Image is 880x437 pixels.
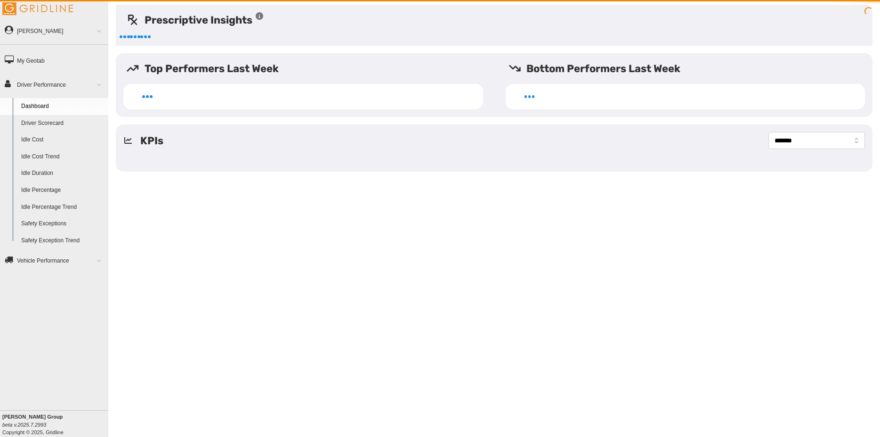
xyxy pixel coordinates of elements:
[140,133,163,148] h5: KPIs
[17,115,108,132] a: Driver Scorecard
[17,182,108,199] a: Idle Percentage
[2,422,46,428] i: beta v.2025.7.2993
[17,148,108,165] a: Idle Cost Trend
[17,165,108,182] a: Idle Duration
[17,215,108,232] a: Safety Exceptions
[509,61,873,76] h5: Bottom Performers Last Week
[126,12,264,28] h5: Prescriptive Insights
[17,199,108,216] a: Idle Percentage Trend
[17,232,108,249] a: Safety Exception Trend
[17,98,108,115] a: Dashboard
[2,414,63,420] b: [PERSON_NAME] Group
[2,2,73,15] img: Gridline
[17,132,108,148] a: Idle Cost
[2,413,108,436] div: Copyright © 2025, Gridline
[126,61,491,76] h5: Top Performers Last Week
